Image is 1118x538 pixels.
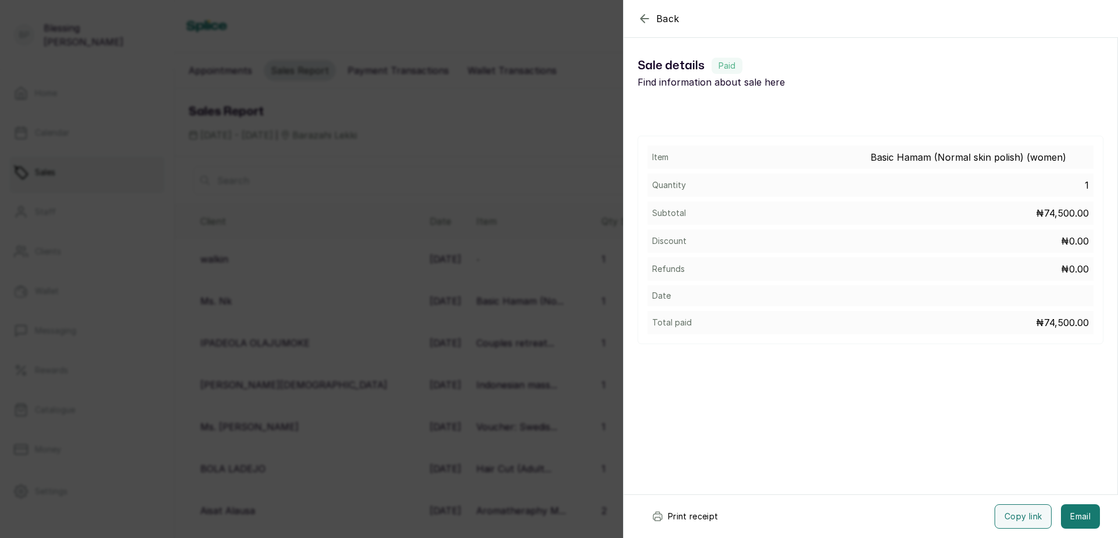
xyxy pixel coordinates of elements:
[1061,504,1100,529] button: Email
[652,317,692,328] p: Total paid
[652,263,685,275] p: Refunds
[652,207,686,219] p: Subtotal
[1085,178,1089,192] p: 1
[1036,316,1089,330] p: ₦74,500.00
[712,58,742,74] label: Paid
[652,151,668,163] p: Item
[995,504,1052,529] button: Copy link
[1036,206,1089,220] p: ₦74,500.00
[652,235,687,247] p: Discount
[638,75,871,89] p: Find information about sale here
[642,504,728,529] button: Print receipt
[1061,262,1089,276] p: ₦0.00
[652,290,671,302] p: Date
[656,12,680,26] span: Back
[652,179,686,191] p: Quantity
[1061,234,1089,248] p: ₦0.00
[871,150,1089,164] p: Basic Hamam (Normal skin polish) (women)
[638,56,871,75] h1: Sale details
[638,12,680,26] button: Back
